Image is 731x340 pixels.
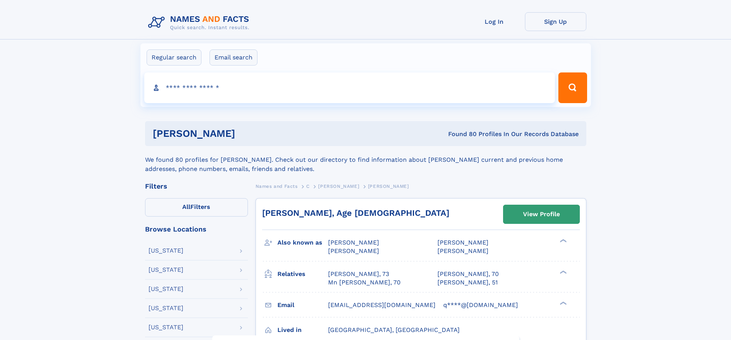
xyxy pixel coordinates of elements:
[145,12,256,33] img: Logo Names and Facts
[328,270,389,278] a: [PERSON_NAME], 73
[328,239,379,246] span: [PERSON_NAME]
[464,12,525,31] a: Log In
[503,205,579,223] a: View Profile
[437,239,488,246] span: [PERSON_NAME]
[368,184,409,189] span: [PERSON_NAME]
[437,278,498,287] a: [PERSON_NAME], 51
[523,205,560,223] div: View Profile
[149,305,183,311] div: [US_STATE]
[182,203,190,210] span: All
[149,286,183,292] div: [US_STATE]
[558,72,587,103] button: Search Button
[147,49,201,66] label: Regular search
[437,247,488,255] span: [PERSON_NAME]
[525,12,586,31] a: Sign Up
[318,181,359,191] a: [PERSON_NAME]
[149,267,183,273] div: [US_STATE]
[328,278,401,287] a: Mn [PERSON_NAME], 70
[145,183,248,190] div: Filters
[149,248,183,254] div: [US_STATE]
[277,236,328,249] h3: Also known as
[437,270,499,278] a: [PERSON_NAME], 70
[306,184,310,189] span: C
[558,301,567,306] div: ❯
[328,326,460,333] span: [GEOGRAPHIC_DATA], [GEOGRAPHIC_DATA]
[149,324,183,330] div: [US_STATE]
[256,181,298,191] a: Names and Facts
[153,129,342,138] h1: [PERSON_NAME]
[277,324,328,337] h3: Lived in
[342,130,579,138] div: Found 80 Profiles In Our Records Database
[144,72,555,103] input: search input
[145,226,248,233] div: Browse Locations
[558,269,567,274] div: ❯
[277,268,328,281] h3: Relatives
[328,247,379,255] span: [PERSON_NAME]
[210,49,257,66] label: Email search
[306,181,310,191] a: C
[558,238,567,243] div: ❯
[145,146,586,174] div: We found 80 profiles for [PERSON_NAME]. Check out our directory to find information about [PERSON...
[262,208,449,218] a: [PERSON_NAME], Age [DEMOGRAPHIC_DATA]
[277,299,328,312] h3: Email
[145,198,248,217] label: Filters
[328,301,436,309] span: [EMAIL_ADDRESS][DOMAIN_NAME]
[318,184,359,189] span: [PERSON_NAME]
